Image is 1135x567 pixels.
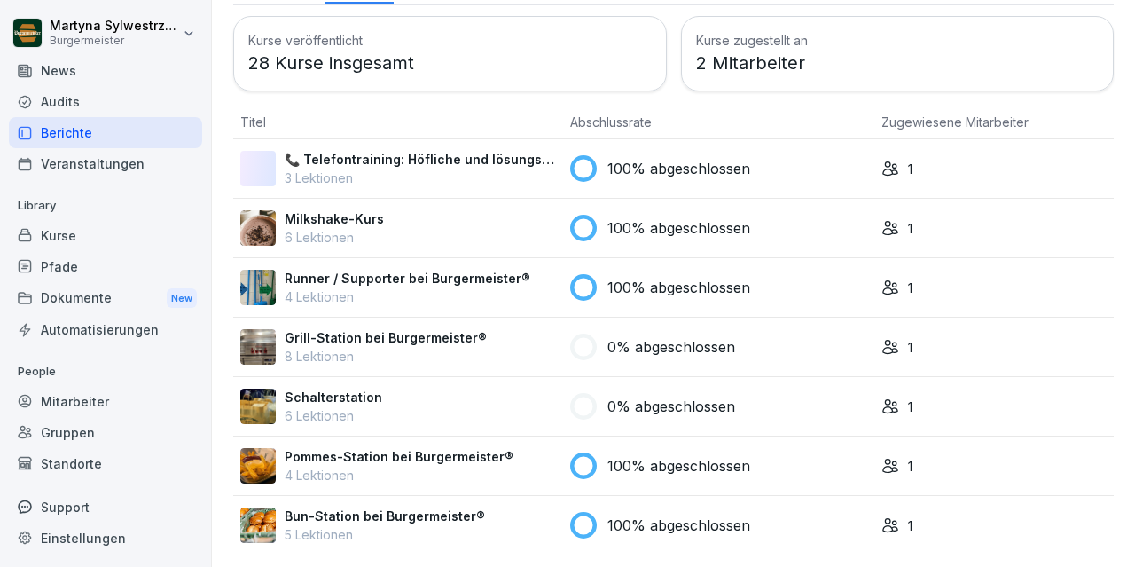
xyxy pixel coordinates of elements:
p: 4 Lektionen [285,287,530,306]
a: Standorte [9,448,202,479]
p: 100% abgeschlossen [607,515,750,536]
img: ef4vp5hzwwekud6oh6ceosv8.png [240,329,276,365]
p: Bun-Station bei Burgermeister® [285,507,485,525]
a: Einstellungen [9,523,202,554]
p: 2 Mitarbeiter [696,50,1100,76]
p: 100% abgeschlossen [607,277,750,298]
p: Burgermeister [50,35,179,47]
img: z6ker4of9xbb0v81r67gpa36.png [240,270,276,305]
p: 📞 Telefontraining: Höfliche und lösungsorientierte Kommunikation [285,150,556,169]
img: zojjtgecl3qaq1n3gyboj7fn.png [240,389,276,424]
p: Pommes-Station bei Burgermeister® [285,447,513,466]
a: Berichte [9,117,202,148]
p: 1 [908,457,912,476]
p: 100% abgeschlossen [607,158,750,179]
h3: Kurse veröffentlicht [248,31,652,50]
a: Kurse [9,220,202,251]
p: Schalterstation [285,388,382,406]
a: Mitarbeiter [9,386,202,417]
div: Dokumente [9,282,202,315]
p: Grill-Station bei Burgermeister® [285,328,487,347]
div: New [167,288,197,309]
p: 1 [908,160,912,178]
p: 6 Lektionen [285,406,382,425]
p: 1 [908,219,912,238]
a: News [9,55,202,86]
p: 1 [908,398,912,416]
p: 1 [908,516,912,535]
span: Zugewiesene Mitarbeiter [881,114,1029,130]
a: Automatisierungen [9,314,202,345]
p: 5 Lektionen [285,525,485,544]
p: 3 Lektionen [285,169,556,187]
img: njq3a1z034sako2s87turumw.png [240,508,276,543]
a: Veranstaltungen [9,148,202,179]
p: Library [9,192,202,220]
p: 8 Lektionen [285,347,487,366]
span: Titel [240,114,266,130]
p: 1 [908,338,912,357]
p: People [9,358,202,386]
p: 100% abgeschlossen [607,217,750,239]
p: 1 [908,279,912,297]
img: iocl1dpi51biw7n1b1js4k54.png [240,448,276,484]
p: 4 Lektionen [285,466,513,484]
p: 100% abgeschlossen [607,455,750,476]
p: Runner / Supporter bei Burgermeister® [285,269,530,287]
a: Audits [9,86,202,117]
a: DokumenteNew [9,282,202,315]
img: qglnbb6j0xkzb4lms3za4i24.png [240,210,276,246]
p: Milkshake-Kurs [285,209,384,228]
p: 0% abgeschlossen [607,396,735,417]
p: 28 Kurse insgesamt [248,50,652,76]
p: 0% abgeschlossen [607,336,735,358]
div: Support [9,492,202,523]
p: Martyna Sylwestrzak [50,19,179,34]
a: Pfade [9,251,202,282]
th: Abschlussrate [563,106,874,139]
h3: Kurse zugestellt an [696,31,1100,50]
a: Gruppen [9,417,202,448]
p: 6 Lektionen [285,228,384,247]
